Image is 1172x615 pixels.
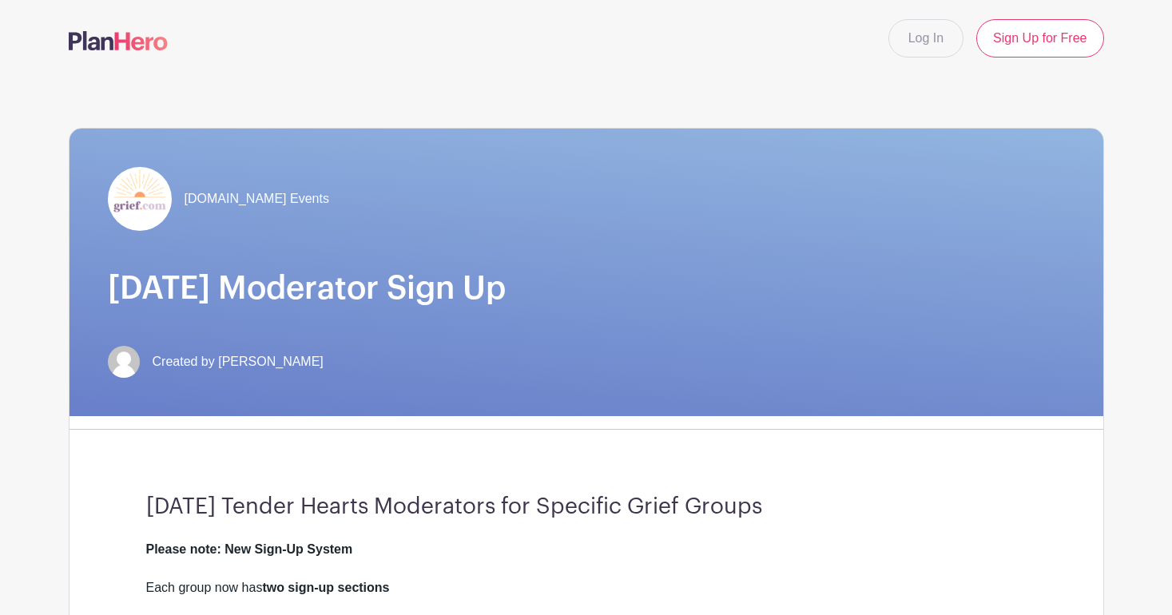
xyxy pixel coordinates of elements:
h1: [DATE] Moderator Sign Up [108,269,1065,307]
img: logo-507f7623f17ff9eddc593b1ce0a138ce2505c220e1c5a4e2b4648c50719b7d32.svg [69,31,168,50]
strong: Please note: New Sign-Up System [146,542,353,556]
img: default-ce2991bfa6775e67f084385cd625a349d9dcbb7a52a09fb2fda1e96e2d18dcdb.png [108,346,140,378]
h3: [DATE] Tender Hearts Moderators for Specific Grief Groups [146,494,1027,521]
span: Created by [PERSON_NAME] [153,352,324,371]
strong: two sign-up sections [262,581,389,594]
a: Sign Up for Free [976,19,1103,58]
img: grief-logo-planhero.png [108,167,172,231]
span: [DOMAIN_NAME] Events [185,189,329,208]
a: Log In [888,19,963,58]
